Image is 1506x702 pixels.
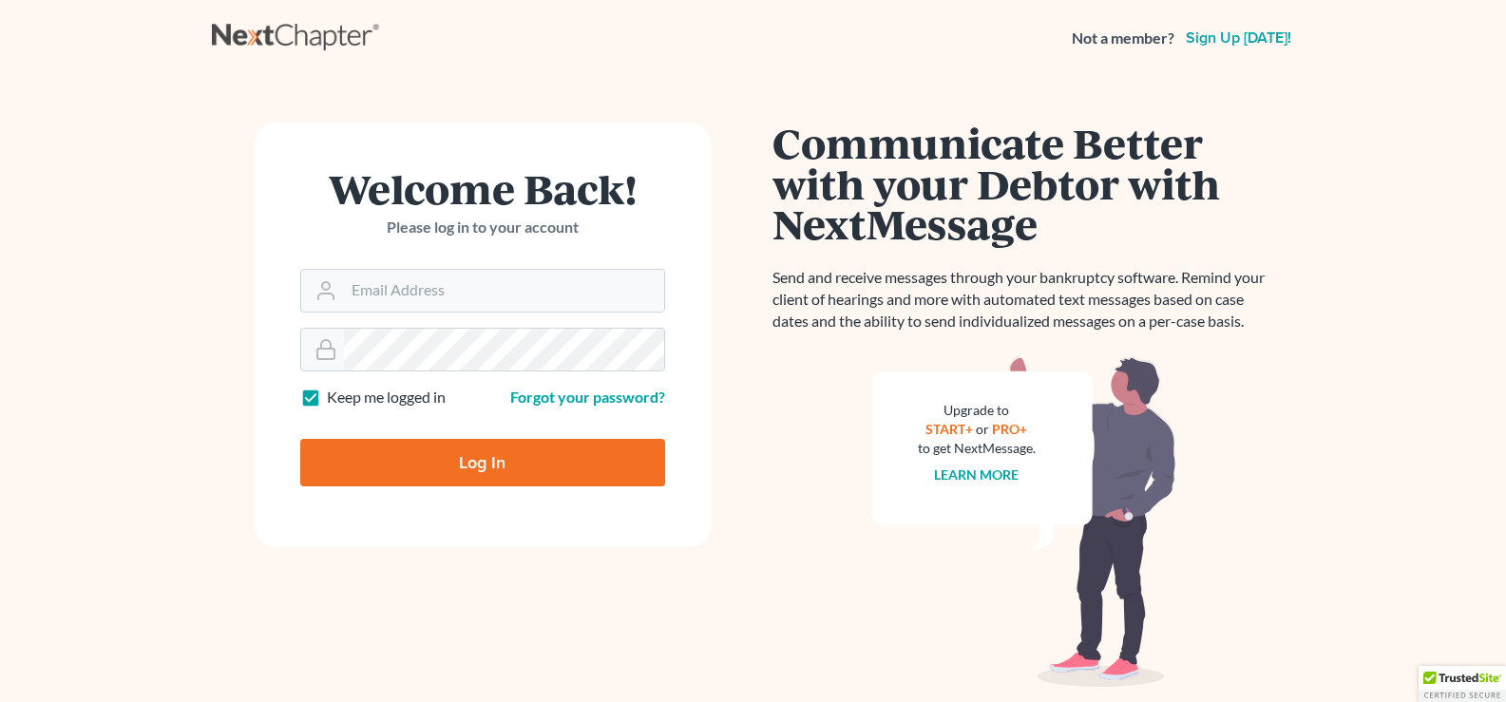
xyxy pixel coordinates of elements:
[918,401,1036,420] div: Upgrade to
[1072,28,1174,49] strong: Not a member?
[925,421,973,437] a: START+
[327,387,446,408] label: Keep me logged in
[300,217,665,238] p: Please log in to your account
[300,439,665,486] input: Log In
[934,466,1019,483] a: Learn more
[772,123,1276,244] h1: Communicate Better with your Debtor with NextMessage
[992,421,1027,437] a: PRO+
[1419,666,1506,702] div: TrustedSite Certified
[872,355,1176,688] img: nextmessage_bg-59042aed3d76b12b5cd301f8e5b87938c9018125f34e5fa2b7a6b67550977c72.svg
[772,267,1276,332] p: Send and receive messages through your bankruptcy software. Remind your client of hearings and mo...
[510,388,665,406] a: Forgot your password?
[976,421,989,437] span: or
[1182,30,1295,46] a: Sign up [DATE]!
[918,439,1036,458] div: to get NextMessage.
[344,270,664,312] input: Email Address
[300,168,665,209] h1: Welcome Back!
